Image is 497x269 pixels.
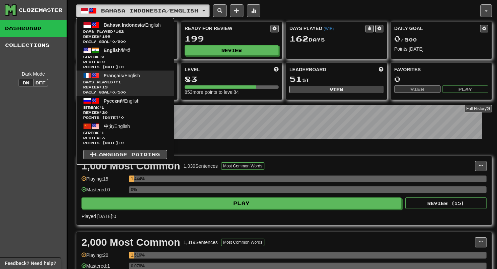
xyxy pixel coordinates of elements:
span: Daily Goal: / 500 [83,90,167,95]
button: Off [33,79,48,86]
div: 1,319 Sentences [184,239,218,246]
a: Full History [464,105,492,112]
div: Points [DATE] [394,46,488,52]
a: Русский/EnglishStreak:1 Review:20Points [DATE]:0 [76,96,174,121]
button: Play [442,85,489,93]
span: English [104,48,121,53]
span: Played [DATE]: 0 [81,214,116,219]
div: 1.444% [131,176,134,182]
div: Days Played [289,25,365,32]
button: Most Common Words [221,162,264,170]
span: Review: 20 [83,110,167,115]
span: Level [185,66,200,73]
div: Day s [289,34,383,43]
span: Days Played: [83,80,167,85]
span: Bahasa Indonesia [104,22,144,28]
button: Add sentence to collection [230,4,243,17]
span: Daily Goal: / 500 [83,39,167,44]
span: Review: 199 [83,34,167,39]
span: Days Played: [83,29,167,34]
button: Most Common Words [221,239,264,246]
div: 199 [185,34,279,43]
span: 中文 [104,124,113,129]
div: 1,000 Most Common [81,161,180,171]
span: 0 [112,39,115,44]
span: / English [104,98,140,104]
span: 51 [289,74,302,84]
span: 0 [112,90,115,94]
div: Ready for Review [185,25,270,32]
span: / English [104,124,130,129]
button: Review (15) [405,197,487,209]
a: Français/EnglishDays Played:71 Review:19Daily Goal:0/500 [76,71,174,96]
span: Review: 0 [83,59,167,64]
span: 162 [116,29,124,33]
a: Bahasa Indonesia/EnglishDays Played:162 Review:199Daily Goal:0/500 [76,20,174,45]
span: Score more points to level up [274,66,279,73]
span: Points [DATE]: 0 [83,140,167,145]
span: Français [104,73,123,78]
div: Clozemaster [19,7,63,14]
span: Leaderboard [289,66,326,73]
span: Points [DATE]: 0 [83,115,167,120]
div: Dark Mode [5,71,62,77]
button: Search sentences [213,4,227,17]
button: View [289,86,383,93]
span: Points [DATE]: 0 [83,64,167,70]
button: On [19,79,33,86]
div: Playing: 15 [81,176,125,187]
div: 1.516% [131,252,134,259]
span: Review: 3 [83,135,167,140]
p: In Progress [76,145,492,152]
button: Play [81,197,401,209]
span: 0 [394,34,401,43]
div: 0 [394,75,488,83]
span: This week in points, UTC [379,66,383,73]
a: Language Pairing [83,150,167,159]
a: (WIB) [324,26,334,31]
span: / English [104,22,161,28]
span: / English [104,73,140,78]
div: st [289,75,383,84]
div: 1,039 Sentences [184,163,218,169]
div: Mastered: 0 [81,186,125,197]
div: 83 [185,75,279,83]
a: English/हिन्दीStreak:0 Review:0Points [DATE]:0 [76,45,174,71]
span: 0 [101,55,104,59]
div: 2,000 Most Common [81,237,180,247]
span: Streak: [83,54,167,59]
span: 71 [116,80,121,84]
span: 1 [101,105,104,109]
span: / हिन्दी [104,48,130,53]
div: 853 more points to level 84 [185,89,279,96]
span: Русский [104,98,123,104]
span: 162 [289,34,309,43]
div: Playing: 20 [81,252,125,263]
button: Review [185,45,279,55]
button: More stats [247,4,260,17]
span: / 500 [394,37,417,43]
span: 1 [101,131,104,135]
span: Open feedback widget [5,260,56,267]
span: Streak: [83,105,167,110]
span: Bahasa Indonesia / English [101,8,198,14]
a: 中文/EnglishStreak:1 Review:3Points [DATE]:0 [76,121,174,146]
span: Review: 19 [83,85,167,90]
button: View [394,85,441,93]
span: Streak: [83,130,167,135]
div: Favorites [394,66,488,73]
div: Daily Goal [394,25,480,32]
button: Bahasa Indonesia/English [76,4,210,17]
